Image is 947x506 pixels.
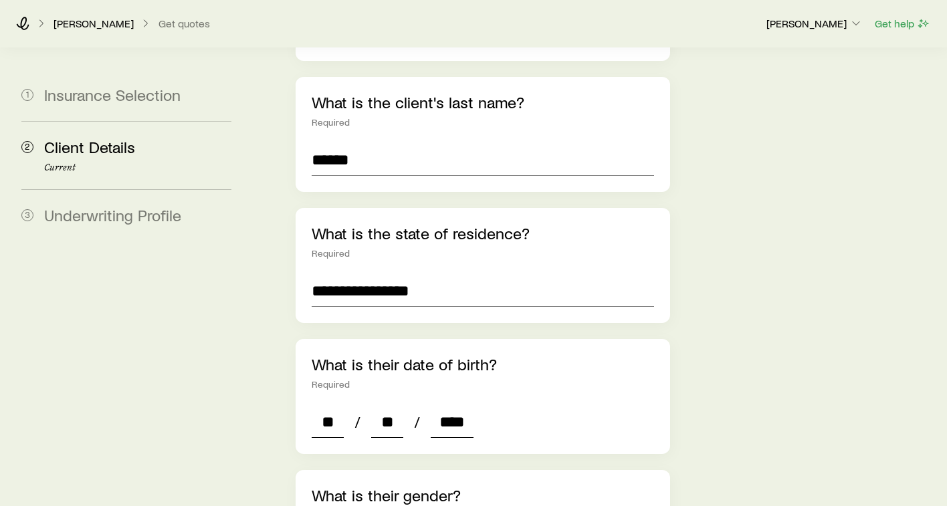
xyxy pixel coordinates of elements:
[21,141,33,153] span: 2
[312,486,654,505] p: What is their gender?
[874,16,931,31] button: Get help
[44,137,135,156] span: Client Details
[312,117,654,128] div: Required
[312,355,654,374] p: What is their date of birth?
[766,16,863,32] button: [PERSON_NAME]
[312,248,654,259] div: Required
[766,17,863,30] p: [PERSON_NAME]
[44,162,231,173] p: Current
[349,412,366,431] span: /
[21,89,33,101] span: 1
[44,85,181,104] span: Insurance Selection
[312,93,654,112] p: What is the client's last name?
[44,205,181,225] span: Underwriting Profile
[312,224,654,243] p: What is the state of residence?
[21,209,33,221] span: 3
[54,17,134,30] p: [PERSON_NAME]
[158,17,211,30] button: Get quotes
[312,379,654,390] div: Required
[409,412,425,431] span: /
